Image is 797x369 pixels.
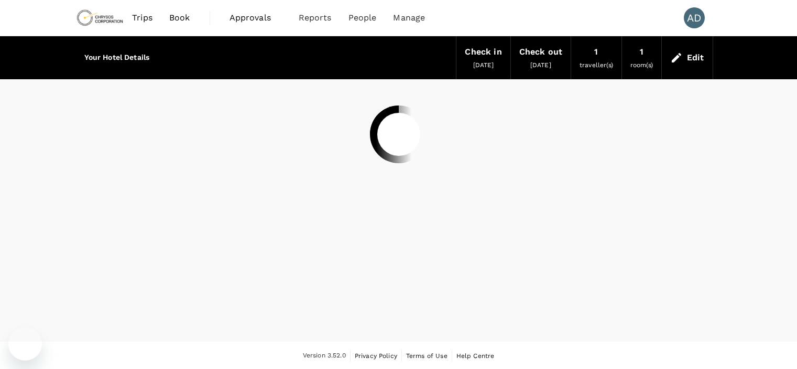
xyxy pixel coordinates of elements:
span: Book [169,12,190,24]
span: Trips [132,12,152,24]
img: Chrysos Corporation [76,6,124,29]
a: Privacy Policy [355,350,397,362]
span: Reports [299,12,332,24]
div: Edit [687,50,704,65]
span: Help Centre [456,352,495,360]
span: Privacy Policy [355,352,397,360]
span: Terms of Use [406,352,447,360]
span: People [348,12,377,24]
span: Manage [393,12,425,24]
div: 1 [594,45,598,59]
h6: Your Hotel Details [84,52,150,64]
span: traveller(s) [580,61,613,69]
div: Check in [465,45,501,59]
span: [DATE] [530,61,551,69]
span: Version 3.52.0 [303,351,346,361]
div: AD [684,7,705,28]
a: Terms of Use [406,350,447,362]
span: [DATE] [473,61,494,69]
iframe: Button to launch messaging window [8,327,42,361]
a: Help Centre [456,350,495,362]
div: Check out [519,45,562,59]
span: room(s) [630,61,653,69]
div: 1 [640,45,643,59]
span: Approvals [230,12,282,24]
